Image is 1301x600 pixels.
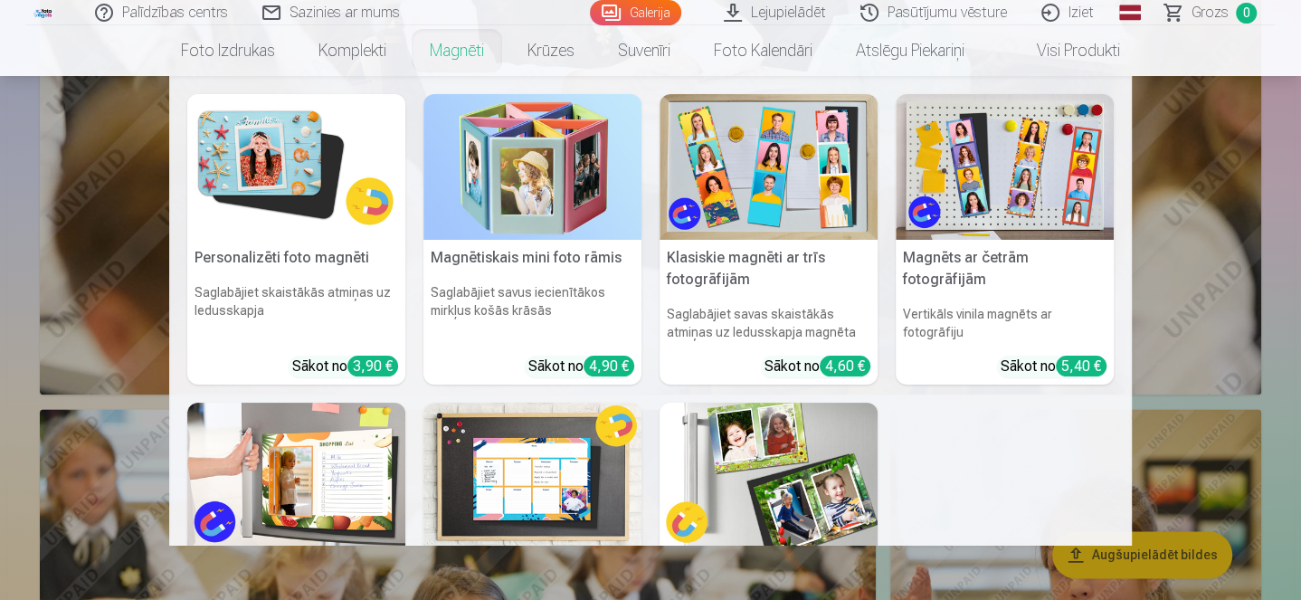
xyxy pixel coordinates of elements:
[297,25,408,76] a: Komplekti
[596,25,692,76] a: Suvenīri
[896,298,1114,348] h6: Vertikāls vinila magnēts ar fotogrāfiju
[660,403,878,548] img: Magnētiskā dubultā fotogrāfija 6x9 cm
[347,356,398,376] div: 3,90 €
[423,276,641,348] h6: Saglabājiet savus iecienītākos mirkļus košās krāsās
[292,356,398,377] div: Sākot no
[187,94,405,385] a: Personalizēti foto magnētiPersonalizēti foto magnētiSaglabājiet skaistākās atmiņas uz ledusskapja...
[159,25,297,76] a: Foto izdrukas
[423,240,641,276] h5: Magnētiskais mini foto rāmis
[33,7,53,18] img: /fa1
[423,403,641,548] img: Magnētiskās nedēļas piezīmes/grafiki 20x30 cm
[584,356,634,376] div: 4,90 €
[187,276,405,348] h6: Saglabājiet skaistākās atmiņas uz ledusskapja
[1192,2,1229,24] span: Grozs
[820,356,870,376] div: 4,60 €
[187,240,405,276] h5: Personalizēti foto magnēti
[187,94,405,240] img: Personalizēti foto magnēti
[986,25,1142,76] a: Visi produkti
[660,94,878,385] a: Klasiskie magnēti ar trīs fotogrāfijāmKlasiskie magnēti ar trīs fotogrāfijāmSaglabājiet savas ska...
[834,25,986,76] a: Atslēgu piekariņi
[528,356,634,377] div: Sākot no
[896,240,1114,298] h5: Magnēts ar četrām fotogrāfijām
[660,240,878,298] h5: Klasiskie magnēti ar trīs fotogrāfijām
[896,94,1114,385] a: Magnēts ar četrām fotogrāfijāmMagnēts ar četrām fotogrāfijāmVertikāls vinila magnēts ar fotogrāfi...
[1056,356,1106,376] div: 5,40 €
[1236,3,1257,24] span: 0
[660,298,878,348] h6: Saglabājiet savas skaistākās atmiņas uz ledusskapja magnēta
[692,25,834,76] a: Foto kalendāri
[764,356,870,377] div: Sākot no
[1001,356,1106,377] div: Sākot no
[660,94,878,240] img: Klasiskie magnēti ar trīs fotogrāfijām
[423,94,641,385] a: Magnētiskais mini foto rāmisMagnētiskais mini foto rāmisSaglabājiet savus iecienītākos mirkļus ko...
[187,403,405,548] img: Magnētiskais iepirkumu saraksts
[423,94,641,240] img: Magnētiskais mini foto rāmis
[506,25,596,76] a: Krūzes
[408,25,506,76] a: Magnēti
[896,94,1114,240] img: Magnēts ar četrām fotogrāfijām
